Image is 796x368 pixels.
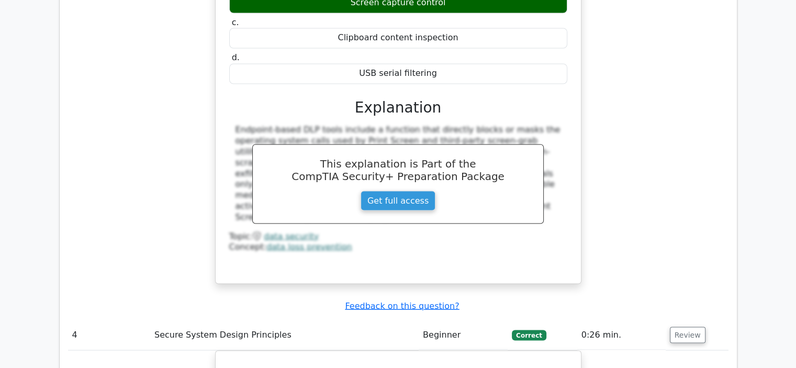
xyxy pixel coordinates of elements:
div: USB serial filtering [229,63,567,84]
div: Topic: [229,231,567,242]
span: d. [232,52,240,62]
a: data security [264,231,319,241]
div: Concept: [229,241,567,252]
button: Review [670,327,705,343]
div: Endpoint-based DLP tools include a function that directly blocks or masks the operating system ca... [236,124,561,222]
a: Get full access [361,191,435,210]
h3: Explanation [236,98,561,116]
td: 0:26 min. [577,320,666,350]
span: Correct [512,330,546,340]
a: data loss prevention [266,241,352,251]
span: c. [232,17,239,27]
td: Beginner [419,320,508,350]
td: Secure System Design Principles [150,320,419,350]
td: 4 [68,320,150,350]
div: Clipboard content inspection [229,28,567,48]
a: Feedback on this question? [345,300,459,310]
